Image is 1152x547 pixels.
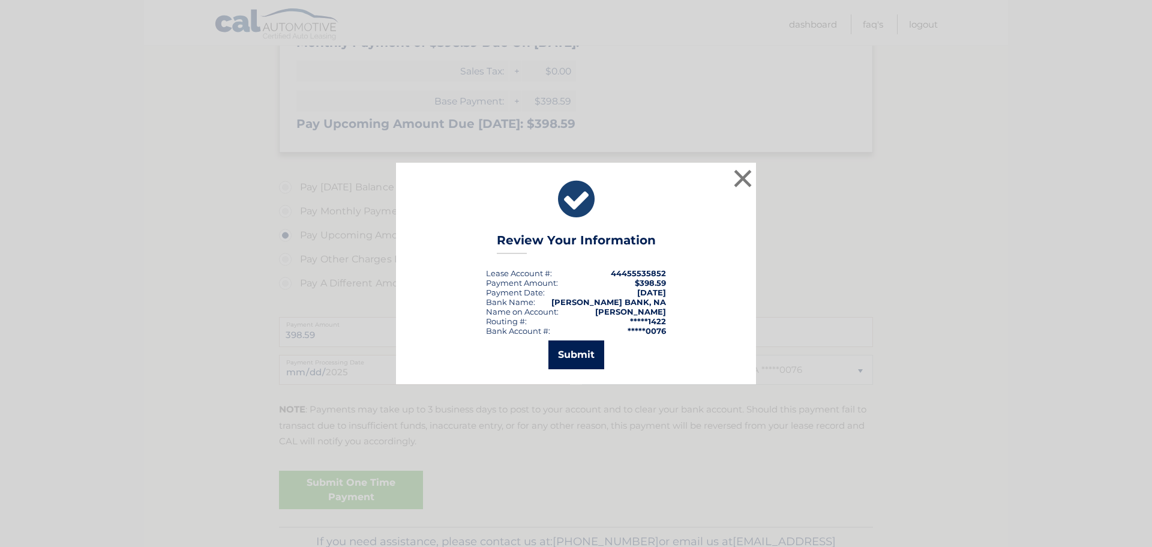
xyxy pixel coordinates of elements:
[548,340,604,369] button: Submit
[486,268,552,278] div: Lease Account #:
[637,288,666,297] span: [DATE]
[486,307,559,316] div: Name on Account:
[595,307,666,316] strong: [PERSON_NAME]
[611,268,666,278] strong: 44455535852
[551,297,666,307] strong: [PERSON_NAME] BANK, NA
[486,297,535,307] div: Bank Name:
[497,233,656,254] h3: Review Your Information
[486,288,545,297] div: :
[486,288,543,297] span: Payment Date
[731,166,755,190] button: ×
[486,278,558,288] div: Payment Amount:
[635,278,666,288] span: $398.59
[486,326,550,336] div: Bank Account #:
[486,316,527,326] div: Routing #:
